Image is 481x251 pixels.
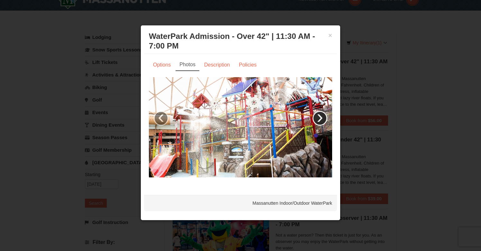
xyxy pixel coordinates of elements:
[149,31,332,51] h3: WaterPark Admission - Over 42" | 11:30 AM - 7:00 PM
[235,59,261,71] a: Policies
[313,111,327,126] a: ›
[149,59,175,71] a: Options
[154,111,168,126] a: ‹
[200,59,234,71] a: Description
[149,77,332,177] img: 6619917-1561-75bf9f4a.jpg
[144,195,337,211] div: Massanutten Indoor/Outdoor WaterPark
[328,32,332,39] button: ×
[176,59,199,71] a: Photos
